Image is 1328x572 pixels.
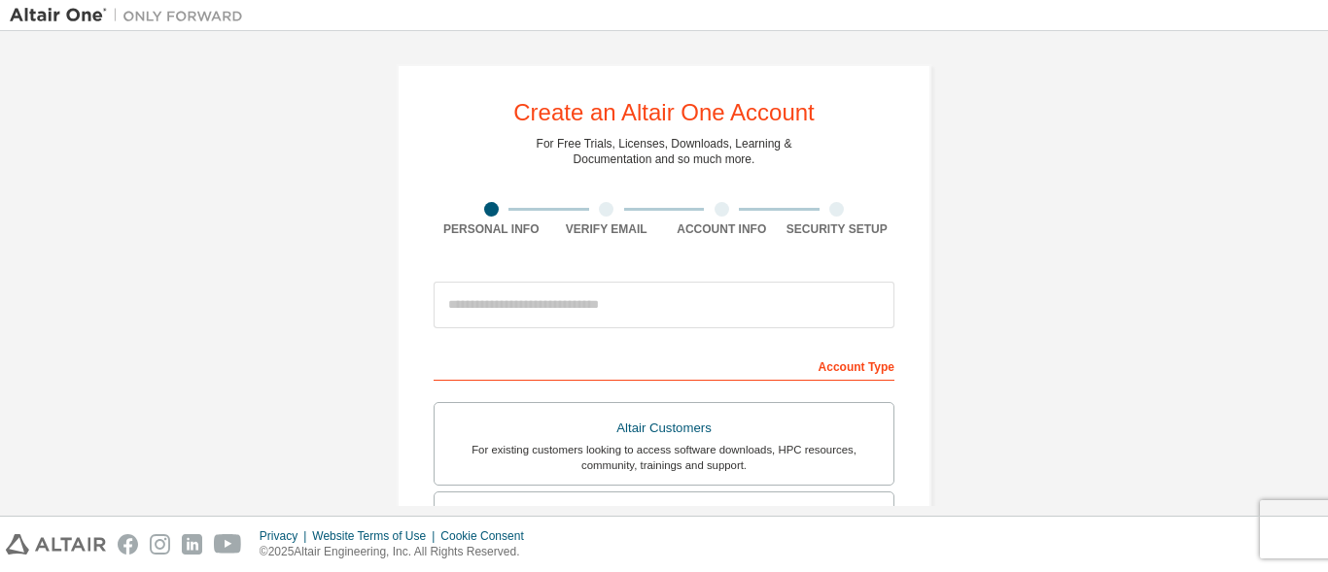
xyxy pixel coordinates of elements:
div: Account Info [664,221,780,237]
p: © 2025 Altair Engineering, Inc. All Rights Reserved. [260,544,536,560]
img: altair_logo.svg [6,534,106,555]
img: Altair One [10,6,253,25]
img: instagram.svg [150,534,170,555]
div: Cookie Consent [440,528,535,544]
div: For Free Trials, Licenses, Downloads, Learning & Documentation and so much more. [537,136,792,167]
div: Verify Email [549,221,665,237]
img: youtube.svg [214,534,242,555]
div: For existing customers looking to access software downloads, HPC resources, community, trainings ... [446,442,882,473]
div: Create an Altair One Account [513,101,815,124]
div: Website Terms of Use [312,528,440,544]
div: Account Type [434,350,894,381]
img: facebook.svg [118,534,138,555]
div: Altair Customers [446,415,882,442]
div: Security Setup [780,221,895,237]
img: linkedin.svg [182,534,202,555]
div: Students [446,504,882,531]
div: Personal Info [434,221,549,237]
div: Privacy [260,528,312,544]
